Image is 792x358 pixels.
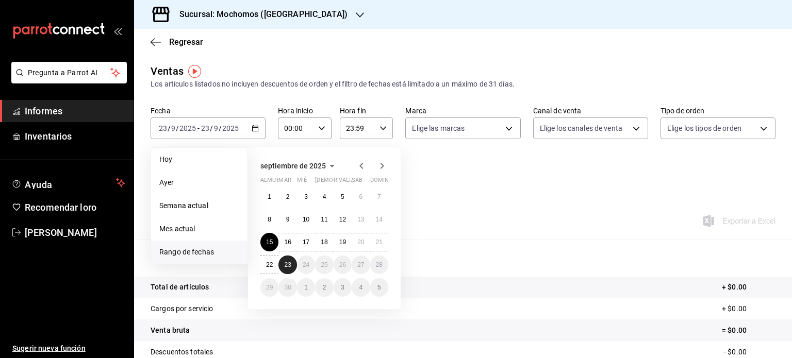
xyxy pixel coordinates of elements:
button: 22 de septiembre de 2025 [260,255,278,274]
font: Los artículos listados no incluyen descuentos de orden y el filtro de fechas está limitado a un m... [151,80,515,88]
font: 24 [303,261,309,268]
abbr: 27 de septiembre de 2025 [357,261,364,268]
button: 24 de septiembre de 2025 [297,255,315,274]
font: Cargos por servicio [151,304,213,313]
font: dominio [370,177,395,183]
font: 5 [341,193,344,200]
button: 1 de septiembre de 2025 [260,187,278,206]
abbr: 13 de septiembre de 2025 [357,216,364,223]
abbr: 16 de septiembre de 2025 [284,238,291,246]
font: 22 [266,261,273,268]
font: almuerzo [260,177,291,183]
font: Canal de venta [533,107,582,115]
input: -- [213,124,219,132]
abbr: 7 de septiembre de 2025 [377,193,381,200]
abbr: 26 de septiembre de 2025 [339,261,346,268]
abbr: viernes [334,177,362,187]
button: 9 de septiembre de 2025 [278,210,296,229]
button: 2 de octubre de 2025 [315,278,333,297]
abbr: 25 de septiembre de 2025 [321,261,327,268]
abbr: jueves [315,177,376,187]
font: 13 [357,216,364,223]
input: ---- [179,124,196,132]
button: 16 de septiembre de 2025 [278,233,296,251]
abbr: 15 de septiembre de 2025 [266,238,273,246]
font: [PERSON_NAME] [25,227,97,238]
font: Sucursal: Mochomos ([GEOGRAPHIC_DATA]) [179,9,348,19]
button: 25 de septiembre de 2025 [315,255,333,274]
font: 15 [266,238,273,246]
button: 18 de septiembre de 2025 [315,233,333,251]
button: 6 de septiembre de 2025 [352,187,370,206]
button: 1 de octubre de 2025 [297,278,315,297]
button: Regresar [151,37,203,47]
abbr: 4 de octubre de 2025 [359,284,362,291]
abbr: 8 de septiembre de 2025 [268,216,271,223]
button: 14 de septiembre de 2025 [370,210,388,229]
font: 23 [284,261,291,268]
button: 21 de septiembre de 2025 [370,233,388,251]
abbr: 20 de septiembre de 2025 [357,238,364,246]
abbr: 28 de septiembre de 2025 [376,261,383,268]
font: Venta bruta [151,326,190,334]
font: Semana actual [159,201,208,210]
font: Pregunta a Parrot AI [28,69,98,77]
abbr: 3 de septiembre de 2025 [304,193,308,200]
font: 14 [376,216,383,223]
button: 2 de septiembre de 2025 [278,187,296,206]
font: Rango de fechas [159,248,214,256]
button: 7 de septiembre de 2025 [370,187,388,206]
font: 3 [341,284,344,291]
font: 11 [321,216,327,223]
font: 10 [303,216,309,223]
font: 12 [339,216,346,223]
font: 1 [268,193,271,200]
font: 26 [339,261,346,268]
font: 1 [304,284,308,291]
font: 19 [339,238,346,246]
button: 3 de octubre de 2025 [334,278,352,297]
font: Tipo de orden [661,107,705,115]
font: 16 [284,238,291,246]
button: 3 de septiembre de 2025 [297,187,315,206]
font: / [219,124,222,132]
font: Marca [405,107,426,115]
abbr: martes [278,177,291,187]
abbr: 14 de septiembre de 2025 [376,216,383,223]
font: 4 [359,284,362,291]
img: Marcador de información sobre herramientas [188,65,201,78]
button: 28 de septiembre de 2025 [370,255,388,274]
button: 27 de septiembre de 2025 [352,255,370,274]
font: Elige las marcas [412,124,465,132]
button: septiembre de 2025 [260,160,338,172]
font: Regresar [169,37,203,47]
font: Ayer [159,178,174,186]
button: 5 de septiembre de 2025 [334,187,352,206]
font: 8 [268,216,271,223]
font: Ventas [151,65,184,77]
font: Hora inicio [278,107,312,115]
font: + $0.00 [722,283,747,291]
font: Descuentos totales [151,348,213,356]
button: 4 de septiembre de 2025 [315,187,333,206]
font: Fecha [151,107,171,115]
abbr: lunes [260,177,291,187]
abbr: 30 de septiembre de 2025 [284,284,291,291]
font: 28 [376,261,383,268]
button: 19 de septiembre de 2025 [334,233,352,251]
font: - $0.00 [724,348,747,356]
font: 4 [323,193,326,200]
abbr: 22 de septiembre de 2025 [266,261,273,268]
font: sab [352,177,362,183]
abbr: 2 de octubre de 2025 [323,284,326,291]
abbr: domingo [370,177,395,187]
abbr: miércoles [297,177,307,187]
abbr: 19 de septiembre de 2025 [339,238,346,246]
abbr: 12 de septiembre de 2025 [339,216,346,223]
font: 17 [303,238,309,246]
button: 15 de septiembre de 2025 [260,233,278,251]
abbr: 18 de septiembre de 2025 [321,238,327,246]
font: septiembre de 2025 [260,162,326,170]
font: [DEMOGRAPHIC_DATA] [315,177,376,183]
